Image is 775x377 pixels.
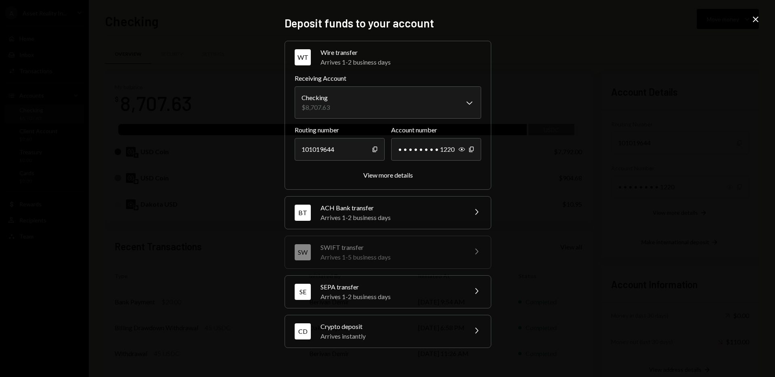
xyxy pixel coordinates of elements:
button: SWSWIFT transferArrives 1-5 business days [285,236,491,268]
button: Receiving Account [295,86,481,119]
div: SWIFT transfer [320,243,462,252]
button: CDCrypto depositArrives instantly [285,315,491,348]
div: View more details [363,171,413,179]
button: BTACH Bank transferArrives 1-2 business days [285,197,491,229]
div: Arrives 1-5 business days [320,252,462,262]
div: WTWire transferArrives 1-2 business days [295,73,481,180]
div: SEPA transfer [320,282,462,292]
div: CD [295,323,311,339]
div: Crypto deposit [320,322,462,331]
button: View more details [363,171,413,180]
button: SESEPA transferArrives 1-2 business days [285,276,491,308]
button: WTWire transferArrives 1-2 business days [285,41,491,73]
div: Arrives 1-2 business days [320,292,462,302]
div: SE [295,284,311,300]
div: Arrives instantly [320,331,462,341]
label: Receiving Account [295,73,481,83]
div: WT [295,49,311,65]
div: BT [295,205,311,221]
div: ACH Bank transfer [320,203,462,213]
label: Account number [391,125,481,135]
h2: Deposit funds to your account [285,15,490,31]
div: Wire transfer [320,48,481,57]
div: Arrives 1-2 business days [320,213,462,222]
div: Arrives 1-2 business days [320,57,481,67]
label: Routing number [295,125,385,135]
div: 101019644 [295,138,385,161]
div: • • • • • • • • 1220 [391,138,481,161]
div: SW [295,244,311,260]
